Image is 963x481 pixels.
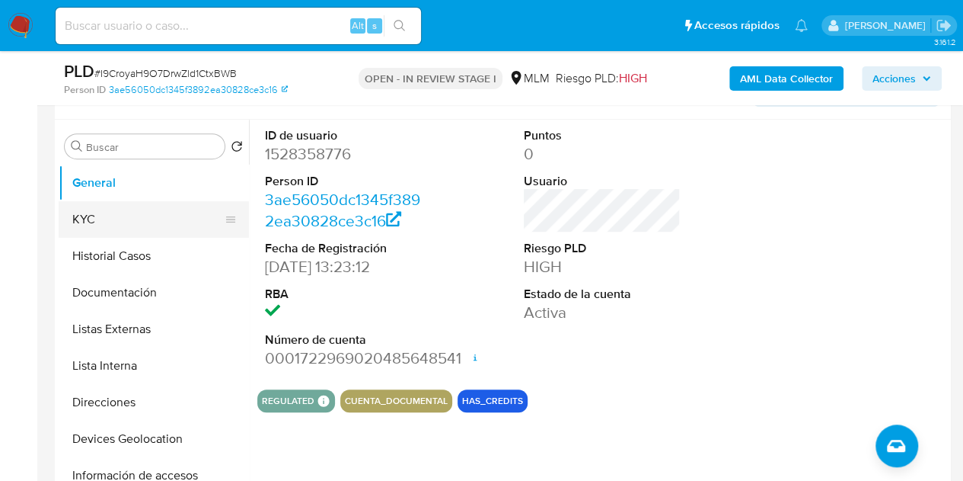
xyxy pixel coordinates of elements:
button: Direcciones [59,384,249,421]
div: MLM [509,70,550,87]
button: Listas Externas [59,311,249,348]
span: HIGH [619,69,647,87]
button: Volver al orden por defecto [231,140,243,157]
dt: Person ID [265,173,423,190]
button: Lista Interna [59,348,249,384]
dt: Fecha de Registración [265,240,423,257]
dd: 0 [524,143,681,165]
dt: ID de usuario [265,127,423,144]
button: Buscar [71,140,83,152]
dt: RBA [265,286,423,303]
button: KYC [59,201,237,238]
p: OPEN - IN REVIEW STAGE I [359,68,502,89]
dd: HIGH [524,256,681,277]
span: Accesos rápidos [694,18,780,34]
dt: Usuario [524,173,681,190]
b: Person ID [64,83,106,97]
button: General [59,165,249,201]
p: loui.hernandezrodriguez@mercadolibre.com.mx [844,18,930,33]
a: 3ae56050dc1345f3892ea30828ce3c16 [109,83,288,97]
span: Alt [352,18,364,33]
input: Buscar usuario o caso... [56,16,421,36]
span: Riesgo PLD: [556,70,647,87]
dd: 1528358776 [265,143,423,165]
dd: [DATE] 13:23:12 [265,256,423,277]
a: Notificaciones [795,19,808,32]
dt: Estado de la cuenta [524,286,681,303]
input: Buscar [86,140,218,154]
span: s [372,18,377,33]
dd: 0001722969020485648541 [265,348,423,369]
dd: Activa [524,302,681,323]
dt: Riesgo PLD [524,240,681,257]
span: Acciones [872,66,916,91]
a: 3ae56050dc1345f3892ea30828ce3c16 [265,188,420,232]
dt: Número de cuenta [265,332,423,348]
button: AML Data Collector [729,66,843,91]
button: Documentación [59,274,249,311]
b: PLD [64,59,94,83]
button: Historial Casos [59,238,249,274]
b: AML Data Collector [740,66,833,91]
button: Acciones [862,66,942,91]
a: Salir [936,18,952,34]
button: search-icon [384,15,415,37]
button: Devices Geolocation [59,421,249,457]
dt: Puntos [524,127,681,144]
span: 3.161.2 [933,36,955,48]
span: # I9CroyaH9O7DrwZld1CtxBWB [94,66,237,81]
